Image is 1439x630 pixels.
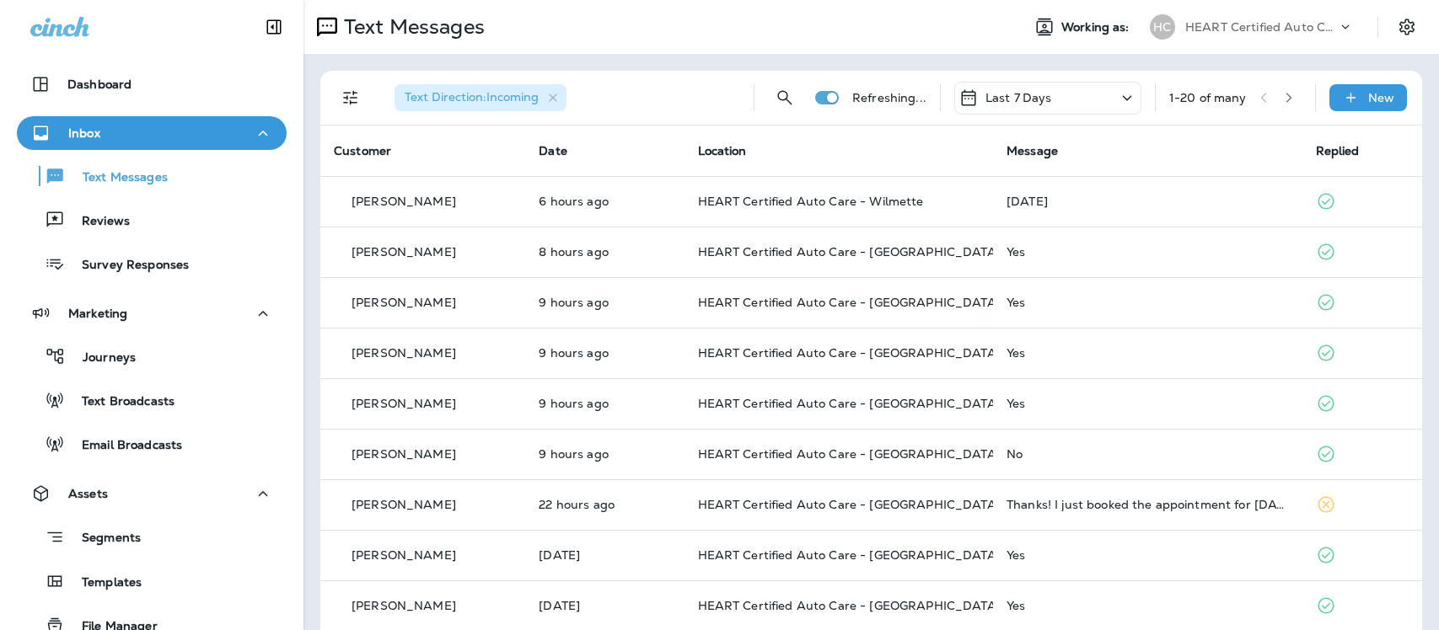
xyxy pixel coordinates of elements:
[698,598,1001,613] span: HEART Certified Auto Care - [GEOGRAPHIC_DATA]
[539,498,670,511] p: Sep 25, 2025 08:16 PM
[68,307,127,320] p: Marketing
[17,563,287,599] button: Templates
[698,143,747,158] span: Location
[337,14,485,40] p: Text Messages
[1007,143,1058,158] span: Message
[17,382,287,418] button: Text Broadcasts
[539,195,670,208] p: Sep 26, 2025 11:37 AM
[17,158,287,194] button: Text Messages
[66,170,168,186] p: Text Messages
[985,91,1052,104] p: Last 7 Days
[352,346,456,360] p: [PERSON_NAME]
[352,245,456,259] p: [PERSON_NAME]
[65,214,130,230] p: Reviews
[1007,599,1289,612] div: Yes
[539,245,670,259] p: Sep 26, 2025 09:25 AM
[698,345,1001,360] span: HEART Certified Auto Care - [GEOGRAPHIC_DATA]
[352,447,456,461] p: [PERSON_NAME]
[1185,20,1337,34] p: HEART Certified Auto Care
[1007,296,1289,309] div: Yes
[17,67,287,101] button: Dashboard
[66,350,136,366] p: Journeys
[17,477,287,510] button: Assets
[768,81,802,115] button: Search Messages
[698,194,924,209] span: HEART Certified Auto Care - Wilmette
[352,548,456,562] p: [PERSON_NAME]
[17,339,287,374] button: Journeys
[1007,548,1289,562] div: Yes
[405,89,539,104] span: Text Direction : Incoming
[1316,143,1360,158] span: Replied
[352,195,456,208] p: [PERSON_NAME]
[352,498,456,511] p: [PERSON_NAME]
[698,547,1001,563] span: HEART Certified Auto Care - [GEOGRAPHIC_DATA]
[1007,397,1289,410] div: Yes
[698,446,1001,462] span: HEART Certified Auto Care - [GEOGRAPHIC_DATA]
[65,438,182,454] p: Email Broadcasts
[65,258,189,274] p: Survey Responses
[352,599,456,612] p: [PERSON_NAME]
[539,143,567,158] span: Date
[698,497,1001,512] span: HEART Certified Auto Care - [GEOGRAPHIC_DATA]
[539,447,670,461] p: Sep 26, 2025 09:05 AM
[65,394,175,410] p: Text Broadcasts
[539,397,670,410] p: Sep 26, 2025 09:06 AM
[250,10,298,44] button: Collapse Sidebar
[539,346,670,360] p: Sep 26, 2025 09:07 AM
[698,396,1001,411] span: HEART Certified Auto Care - [GEOGRAPHIC_DATA]
[65,575,142,591] p: Templates
[1007,447,1289,461] div: No
[1007,195,1289,208] div: Today
[539,548,670,562] p: Sep 25, 2025 05:35 PM
[352,397,456,410] p: [PERSON_NAME]
[852,91,926,104] p: Refreshing...
[17,296,287,330] button: Marketing
[68,126,100,140] p: Inbox
[17,116,287,150] button: Inbox
[395,84,566,111] div: Text Direction:Incoming
[1368,91,1394,104] p: New
[67,77,132,91] p: Dashboard
[334,143,391,158] span: Customer
[1007,245,1289,259] div: Yes
[352,296,456,309] p: [PERSON_NAME]
[17,202,287,238] button: Reviews
[334,81,368,115] button: Filters
[68,487,108,500] p: Assets
[698,244,1001,259] span: HEART Certified Auto Care - [GEOGRAPHIC_DATA]
[1150,14,1175,40] div: HC
[17,426,287,462] button: Email Broadcasts
[17,246,287,281] button: Survey Responses
[17,519,287,555] button: Segments
[539,599,670,612] p: Sep 25, 2025 03:25 PM
[65,531,141,547] p: Segments
[539,296,670,309] p: Sep 26, 2025 09:07 AM
[698,295,1001,310] span: HEART Certified Auto Care - [GEOGRAPHIC_DATA]
[1061,20,1133,35] span: Working as:
[1392,12,1422,42] button: Settings
[1007,498,1289,511] div: Thanks! I just booked the appointment for tomorrow (Fri 9/26) using the link.
[1169,91,1247,104] div: 1 - 20 of many
[1007,346,1289,360] div: Yes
